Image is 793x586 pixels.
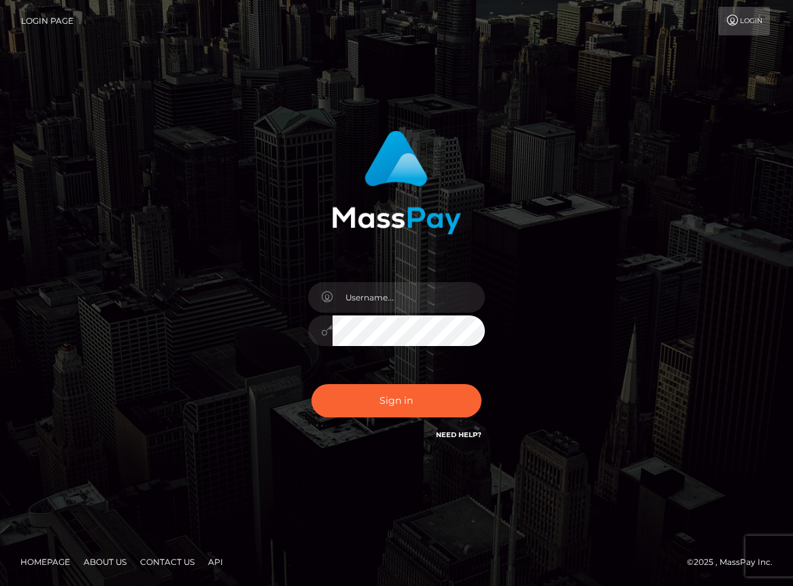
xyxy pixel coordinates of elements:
a: Homepage [15,551,75,572]
button: Sign in [311,384,482,417]
a: API [203,551,229,572]
a: Login [718,7,770,35]
input: Username... [333,282,485,313]
a: About Us [78,551,132,572]
a: Login Page [21,7,73,35]
div: © 2025 , MassPay Inc. [687,555,783,570]
a: Need Help? [436,430,482,439]
img: MassPay Login [332,131,461,235]
a: Contact Us [135,551,200,572]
